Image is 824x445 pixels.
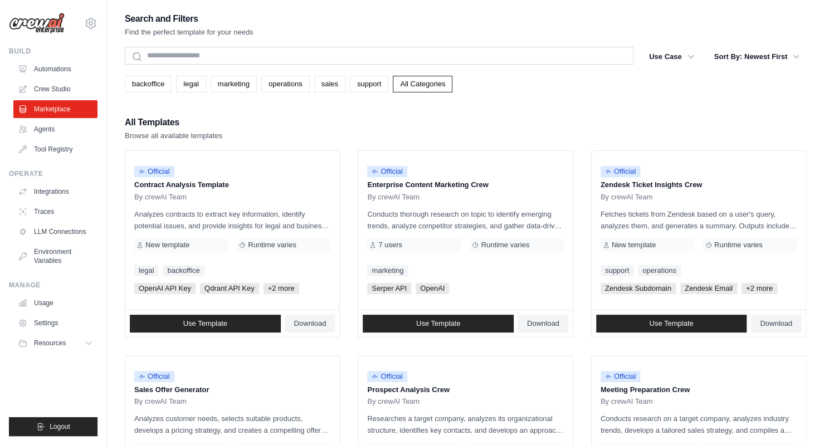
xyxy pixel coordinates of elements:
a: Automations [13,60,97,78]
span: Download [760,319,792,328]
a: legal [134,265,158,276]
a: Use Template [596,315,747,332]
a: Tool Registry [13,140,97,158]
p: Analyzes customer needs, selects suitable products, develops a pricing strategy, and creates a co... [134,413,330,436]
p: Analyzes contracts to extract key information, identify potential issues, and provide insights fo... [134,208,330,232]
span: Use Template [183,319,227,328]
span: By crewAI Team [367,193,420,202]
span: Official [601,166,641,177]
span: By crewAI Team [134,193,187,202]
span: +2 more [742,283,777,294]
span: +2 more [264,283,299,294]
span: Download [294,319,326,328]
a: Traces [13,203,97,221]
a: backoffice [163,265,204,276]
a: sales [314,76,345,92]
span: Download [527,319,559,328]
span: Official [134,371,174,382]
button: Logout [9,417,97,436]
span: Serper API [367,283,411,294]
a: Usage [13,294,97,312]
p: Researches a target company, analyzes its organizational structure, identifies key contacts, and ... [367,413,563,436]
span: Official [601,371,641,382]
img: Logo [9,13,65,34]
span: By crewAI Team [134,397,187,406]
p: Prospect Analysis Crew [367,384,563,395]
a: All Categories [393,76,452,92]
a: marketing [367,265,408,276]
span: Runtime varies [248,241,296,250]
span: 7 users [378,241,402,250]
a: operations [638,265,681,276]
button: Resources [13,334,97,352]
p: Find the perfect template for your needs [125,27,253,38]
a: operations [261,76,310,92]
p: Fetches tickets from Zendesk based on a user's query, analyzes them, and generates a summary. Out... [601,208,797,232]
a: legal [176,76,206,92]
span: New template [612,241,656,250]
a: support [601,265,633,276]
span: By crewAI Team [601,193,653,202]
span: Qdrant API Key [200,283,259,294]
span: Zendesk Email [680,283,737,294]
span: By crewAI Team [367,397,420,406]
span: OpenAI API Key [134,283,196,294]
button: Use Case [642,47,701,67]
span: Official [367,371,407,382]
span: Runtime varies [481,241,529,250]
a: Download [518,315,568,332]
div: Build [9,47,97,56]
div: Operate [9,169,97,178]
p: Conducts research on a target company, analyzes industry trends, develops a tailored sales strate... [601,413,797,436]
a: LLM Connections [13,223,97,241]
div: Manage [9,281,97,290]
a: support [350,76,388,92]
a: marketing [211,76,257,92]
span: Use Template [416,319,460,328]
a: Integrations [13,183,97,201]
p: Zendesk Ticket Insights Crew [601,179,797,190]
p: Contract Analysis Template [134,179,330,190]
a: Settings [13,314,97,332]
a: backoffice [125,76,172,92]
span: Use Template [649,319,693,328]
span: Official [134,166,174,177]
p: Browse all available templates [125,130,222,141]
span: By crewAI Team [601,397,653,406]
h2: All Templates [125,115,222,130]
span: Logout [50,422,70,431]
a: Download [751,315,801,332]
h2: Search and Filters [125,11,253,27]
a: Crew Studio [13,80,97,98]
a: Use Template [130,315,281,332]
span: Resources [34,339,66,348]
span: Official [367,166,407,177]
span: Zendesk Subdomain [601,283,676,294]
p: Meeting Preparation Crew [601,384,797,395]
a: Agents [13,120,97,138]
span: New template [145,241,189,250]
a: Use Template [363,315,514,332]
a: Download [285,315,335,332]
p: Conducts thorough research on topic to identify emerging trends, analyze competitor strategies, a... [367,208,563,232]
button: Sort By: Newest First [708,47,806,67]
a: Marketplace [13,100,97,118]
p: Sales Offer Generator [134,384,330,395]
a: Environment Variables [13,243,97,270]
p: Enterprise Content Marketing Crew [367,179,563,190]
span: OpenAI [416,283,449,294]
span: Runtime varies [714,241,763,250]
